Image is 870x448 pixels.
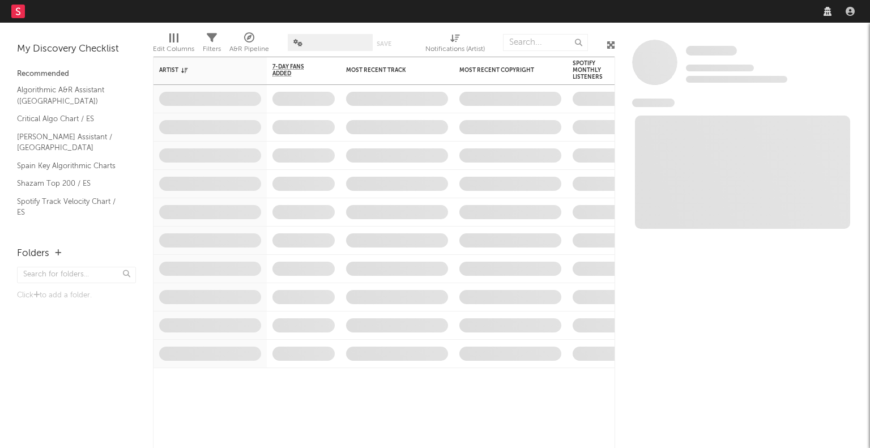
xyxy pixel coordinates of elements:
[153,42,194,56] div: Edit Columns
[17,84,125,107] a: Algorithmic A&R Assistant ([GEOGRAPHIC_DATA])
[272,63,318,77] span: 7-Day Fans Added
[686,46,737,56] span: Some Artist
[686,45,737,57] a: Some Artist
[229,28,269,61] div: A&R Pipeline
[459,67,544,74] div: Most Recent Copyright
[17,224,125,237] a: Spotify Search Virality / ES
[159,67,244,74] div: Artist
[573,60,612,80] div: Spotify Monthly Listeners
[17,113,125,125] a: Critical Algo Chart / ES
[17,42,136,56] div: My Discovery Checklist
[425,42,485,56] div: Notifications (Artist)
[17,289,136,302] div: Click to add a folder.
[377,41,391,47] button: Save
[686,65,754,71] span: Tracking Since: [DATE]
[503,34,588,51] input: Search...
[17,247,49,261] div: Folders
[153,28,194,61] div: Edit Columns
[203,42,221,56] div: Filters
[229,42,269,56] div: A&R Pipeline
[17,195,125,219] a: Spotify Track Velocity Chart / ES
[203,28,221,61] div: Filters
[17,160,125,172] a: Spain Key Algorithmic Charts
[17,131,125,154] a: [PERSON_NAME] Assistant / [GEOGRAPHIC_DATA]
[425,28,485,61] div: Notifications (Artist)
[346,67,431,74] div: Most Recent Track
[17,267,136,283] input: Search for folders...
[17,67,136,81] div: Recommended
[17,177,125,190] a: Shazam Top 200 / ES
[686,76,787,83] span: 0 fans last week
[632,99,675,107] span: News Feed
